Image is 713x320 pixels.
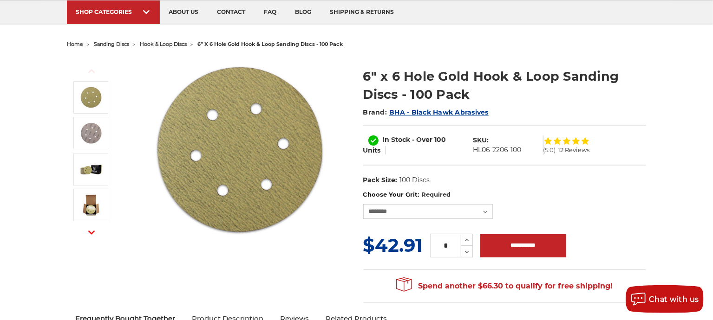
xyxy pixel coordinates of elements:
[147,58,333,243] img: 6 inch hook & loop disc 6 VAC Hole
[399,175,430,185] dd: 100 Discs
[67,41,84,47] a: home
[649,295,699,304] span: Chat with us
[383,135,411,144] span: In Stock
[255,0,286,24] a: faq
[160,0,208,24] a: about us
[80,223,103,243] button: Next
[473,135,489,145] dt: SKU:
[79,193,103,217] img: 6 inch 6 hole hook and loop sanding disc
[543,147,556,153] span: (5.0)
[79,158,103,181] img: 6 in x 6 hole sanding disc pack
[473,145,522,155] dd: HL06-2206-100
[421,191,451,198] small: Required
[626,285,704,313] button: Chat with us
[286,0,321,24] a: blog
[435,135,446,144] span: 100
[140,41,187,47] a: hook & loop discs
[558,147,590,153] span: 12 Reviews
[198,41,343,47] span: 6" x 6 hole gold hook & loop sanding discs - 100 pack
[363,67,646,103] h1: 6" x 6 Hole Gold Hook & Loop Sanding Discs - 100 Pack
[321,0,404,24] a: shipping & returns
[94,41,130,47] a: sanding discs
[363,146,381,154] span: Units
[363,234,423,256] span: $42.91
[412,135,433,144] span: - Over
[396,282,613,290] span: Spend another $66.30 to qualify for free shipping!
[79,86,103,109] img: 6 inch hook & loop disc 6 VAC Hole
[208,0,255,24] a: contact
[76,8,150,15] div: SHOP CATEGORIES
[389,108,489,116] a: BHA - Black Hawk Abrasives
[363,108,387,116] span: Brand:
[363,175,398,185] dt: Pack Size:
[80,61,103,81] button: Previous
[79,122,103,145] img: velcro backed 6 hole sanding disc
[363,190,646,199] label: Choose Your Grit:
